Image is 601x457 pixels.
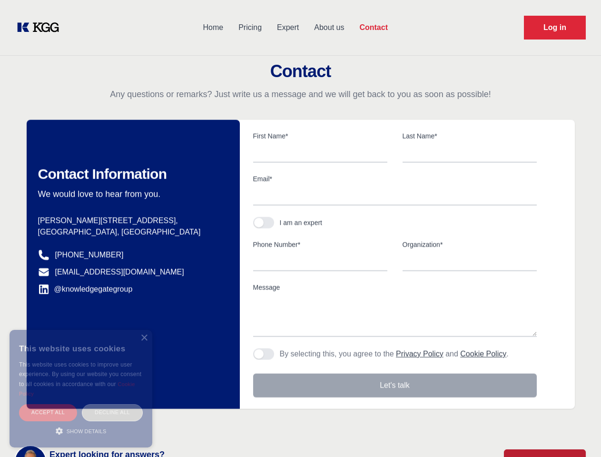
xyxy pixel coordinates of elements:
div: This website uses cookies [19,337,143,360]
button: Let's talk [253,374,537,397]
label: Email* [253,174,537,184]
p: Any questions or remarks? Just write us a message and we will get back to you as soon as possible! [11,89,590,100]
p: [GEOGRAPHIC_DATA], [GEOGRAPHIC_DATA] [38,227,225,238]
label: Message [253,283,537,292]
p: We would love to hear from you. [38,189,225,200]
div: Accept all [19,404,77,421]
a: Expert [269,15,306,40]
a: @knowledgegategroup [38,284,133,295]
span: Show details [67,428,107,434]
a: Request Demo [524,16,586,40]
a: Cookie Policy [19,381,135,397]
label: First Name* [253,131,387,141]
label: Phone Number* [253,240,387,249]
div: Decline all [82,404,143,421]
p: By selecting this, you agree to the and . [280,348,509,360]
a: Home [195,15,231,40]
p: [PERSON_NAME][STREET_ADDRESS], [38,215,225,227]
a: Cookie Policy [460,350,506,358]
h2: Contact [11,62,590,81]
label: Last Name* [403,131,537,141]
span: This website uses cookies to improve user experience. By using our website you consent to all coo... [19,361,141,387]
div: I am an expert [280,218,323,228]
div: Show details [19,426,143,436]
a: KOL Knowledge Platform: Talk to Key External Experts (KEE) [15,20,67,35]
label: Organization* [403,240,537,249]
a: Privacy Policy [396,350,443,358]
a: [EMAIL_ADDRESS][DOMAIN_NAME] [55,267,184,278]
iframe: Chat Widget [553,411,601,457]
a: Pricing [231,15,269,40]
a: About us [306,15,352,40]
a: Contact [352,15,395,40]
div: Close [140,335,148,342]
h2: Contact Information [38,166,225,183]
a: [PHONE_NUMBER] [55,249,124,261]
